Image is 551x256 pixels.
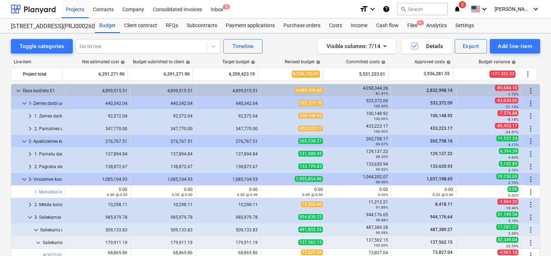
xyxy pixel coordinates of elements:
a: Client contract [120,18,161,33]
div: 138,872.67 [68,164,127,169]
span: 487,389.27 [429,227,453,232]
span: -4,961.18 [497,249,518,255]
small: 0.00 @ 0.00 [172,193,193,197]
div: Add line-item [498,42,532,51]
div: 137,894.84 [134,152,193,157]
small: 3.39% [508,231,518,235]
span: -7,576.88 [497,110,518,116]
span: -85,684.10 [495,85,518,91]
a: Costs [325,18,346,33]
small: 0.00 @ 0.00 [433,193,453,197]
div: 0.00 [394,187,453,197]
span: 29,250.03 [496,174,518,179]
button: Export [455,39,487,54]
a: Cash flow [372,18,403,33]
a: Income [346,18,372,33]
div: Revised budget [285,59,320,64]
small: 0.00% [508,193,518,197]
small: 99.92% [376,167,388,171]
small: 23.54% [506,244,518,248]
div: 509,133.83 [134,227,193,232]
div: Target budget [222,59,255,64]
a: Budget [95,18,120,33]
span: 11,537.24 [496,136,518,141]
span: 533,372.09 [429,101,453,106]
small: 0.00% [378,193,388,197]
span: 6,394.39 [499,148,518,154]
span: More actions [523,70,532,78]
div: 1,044,202.07 [329,174,388,184]
div: 2. Pamatnes un grunts stabilizācija (pāļi, gruntsūdens pazemināšana) [34,123,62,135]
div: 985,979.78 [68,215,127,220]
div: Budget variance [479,59,516,64]
small: 0.00 @ 0.00 [302,193,323,197]
small: 3.70% [508,168,518,172]
span: 17,281.27 [496,224,518,230]
span: More actions [526,112,535,120]
span: 1,055,854.90 [295,176,323,182]
div: 3. Saliekamās un mūrētās karkasa konstrukcijas [34,212,62,223]
small: 0.00 @ 0.00 [237,193,258,197]
div: 100,148.92 [329,111,388,121]
small: 99.07% [376,142,388,146]
div: 6,359,423.19 [196,68,255,80]
span: -177,322.32 [489,71,516,77]
span: 2,832,998.14 [426,88,453,93]
span: 533,372.10 [298,100,323,106]
a: Purchase orders [279,18,325,33]
span: help [380,60,386,64]
span: keyboard_arrow_right [26,124,34,133]
span: help [445,60,451,64]
span: 100,148.93 [298,113,323,119]
span: 491,852.55 [298,227,323,232]
div: 276,767.51 [199,139,258,144]
div: 4,899,515.51 [68,88,127,93]
div: Net estimated cost [82,59,125,64]
div: Files [403,18,422,33]
span: 42,349.04 [496,237,518,243]
span: keyboard_arrow_down [26,213,34,222]
div: 509,133.83 [68,227,127,232]
span: 31,149.54 [496,212,518,217]
span: More actions [526,162,535,171]
span: 137,562.15 [298,239,323,245]
div: 1,085,104.93 [134,177,193,182]
div: Visible columns : 7/14 [327,42,387,51]
div: 137,562.15 [329,238,388,248]
small: -24.57% [505,130,518,134]
div: 133,620.94 [329,162,388,172]
span: 8 [223,4,230,9]
div: 10,298.11 [199,202,258,207]
div: 10,298.11 [134,202,193,207]
small: 98.20% [376,155,388,159]
div: 2. Metāla konstrukcijas [34,199,62,210]
div: 129,137.22 [329,149,388,159]
div: 4,899,515.51 [199,88,258,93]
small: 98.88% [376,218,388,222]
span: 133,729.83 [298,163,323,169]
div: 6,291,271.90 [131,68,190,80]
a: Payment applications [222,18,279,33]
div: Analytics [422,18,451,33]
small: 100.00% [374,117,388,121]
div: Line-item [11,59,63,64]
span: keyboard_arrow_right [26,112,34,120]
span: 129,137.22 [429,151,453,156]
div: 944,176.65 [329,212,388,222]
span: 100,148.92 [429,113,453,118]
div: 509,133.83 [199,227,258,232]
small: -8.18% [507,118,518,121]
small: 0.00 @ 0.00 [107,193,127,197]
span: help [249,60,255,64]
span: keyboard_arrow_right [26,200,34,209]
div: 533,372.09 [329,98,388,108]
div: 1. Zemes darbi ēkai [34,110,62,122]
div: 0.00 [199,187,258,197]
a: Settings [451,18,478,33]
span: More actions [526,86,535,95]
div: 4,058,344.26 [329,86,388,96]
div: 276,767.51 [68,139,127,144]
div: 487,389.28 [329,225,388,235]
